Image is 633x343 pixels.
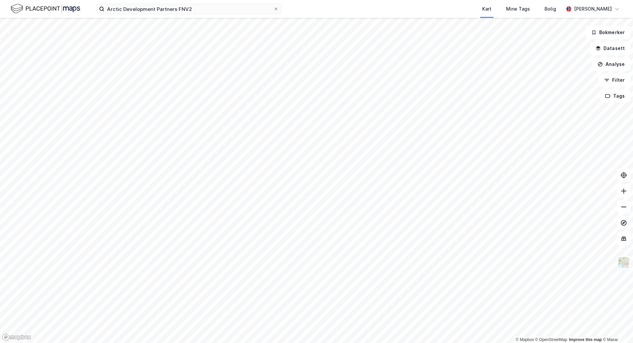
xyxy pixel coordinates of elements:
[516,337,534,342] a: Mapbox
[545,5,556,13] div: Bolig
[617,256,630,269] img: Z
[535,337,567,342] a: OpenStreetMap
[592,58,630,71] button: Analyse
[2,333,31,341] a: Mapbox homepage
[590,42,630,55] button: Datasett
[600,89,630,103] button: Tags
[482,5,491,13] div: Kart
[586,26,630,39] button: Bokmerker
[574,5,612,13] div: [PERSON_NAME]
[569,337,602,342] a: Improve this map
[506,5,530,13] div: Mine Tags
[599,73,630,87] button: Filter
[600,311,633,343] iframe: Chat Widget
[104,4,273,14] input: Søk på adresse, matrikkel, gårdeiere, leietakere eller personer
[11,3,80,15] img: logo.f888ab2527a4732fd821a326f86c7f29.svg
